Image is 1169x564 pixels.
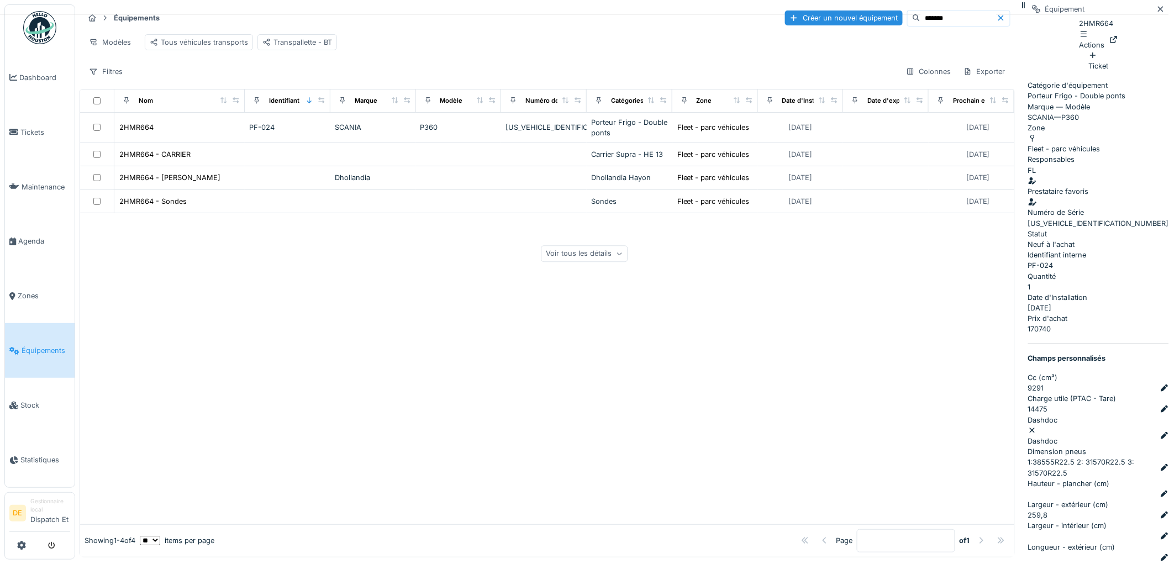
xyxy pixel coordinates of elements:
div: [DATE] [966,172,990,183]
div: Prestataire favoris [1028,186,1169,197]
div: FL [1028,165,1036,176]
div: [DATE] [966,149,990,160]
div: Cc (cm³) [1028,372,1169,383]
li: DE [9,505,26,521]
div: Zone [697,96,712,106]
div: Hauteur - plancher (cm) [1028,478,1169,489]
div: Identifiant interne [269,96,323,106]
div: Longueur - extérieur (cm) [1028,542,1169,552]
strong: Champs personnalisés [1028,353,1106,363]
div: [DATE] [789,172,813,183]
div: Fleet - parc véhicules [677,122,750,133]
div: Créer un nouvel équipement [785,10,903,25]
div: 2HMR664 - [PERSON_NAME] [119,172,220,183]
div: Dhollandia [335,172,412,183]
div: Fleet - parc véhicules [1028,144,1100,154]
a: Statistiques [5,433,75,487]
span: Statistiques [20,455,70,465]
a: Stock [5,378,75,433]
div: Showing 1 - 4 of 4 [85,535,135,546]
div: Statut [1028,229,1169,239]
div: [DATE] [789,122,813,133]
div: Dhollandia Hayon [591,172,668,183]
span: Dashboard [19,72,70,83]
div: 2HMR664 [119,122,154,133]
div: Porteur Frigo - Double ponts [591,117,668,138]
div: 259,8 [1028,510,1048,520]
div: 9291 [1028,383,1044,393]
div: Tous véhicules transports [150,37,248,48]
div: Date d'Installation [782,96,836,106]
div: Nom [139,96,153,106]
span: Équipements [22,345,70,356]
a: DE Gestionnaire localDispatch Et [9,497,70,532]
a: Tickets [5,105,75,160]
strong: of 1 [960,535,970,546]
div: Sondes [591,196,668,207]
div: [DATE] [1028,292,1169,313]
a: Agenda [5,214,75,269]
span: Tickets [20,127,70,138]
div: Marque — Modèle [1028,102,1169,112]
div: Responsables [1028,154,1169,165]
div: Neuf à l'achat [1028,229,1169,250]
div: Fleet - parc véhicules [677,172,750,183]
div: Catégories d'équipement [611,96,688,106]
div: Gestionnaire local [30,497,70,514]
div: Porteur Frigo - Double ponts [1028,80,1169,101]
img: Badge_color-CXgf-gQk.svg [23,11,56,44]
div: Catégorie d'équipement [1028,80,1169,91]
div: Carrier Supra - HE 13 [591,149,668,160]
div: Dimension pneus [1028,446,1169,457]
div: Modèles [84,34,136,50]
div: [DATE] [789,149,813,160]
div: 1 [1028,271,1169,292]
a: Zones [5,269,75,324]
a: Maintenance [5,160,75,214]
div: Exporter [959,64,1010,80]
div: 2HMR664 - CARRIER [119,149,191,160]
div: Transpallette - BT [262,37,332,48]
a: Dashboard [5,50,75,105]
div: Voir tous les détails [541,246,628,262]
div: P360 [420,122,497,133]
div: Ticket [1089,50,1109,71]
div: Colonnes [901,64,956,80]
div: Prix d'achat [1028,313,1169,324]
span: Maintenance [22,182,70,192]
div: SCANIA [335,122,412,133]
div: SCANIA — P360 [1028,102,1169,123]
div: Quantité [1028,271,1169,282]
div: Identifiant interne [1028,250,1169,260]
div: Numéro de Série [1028,207,1169,218]
div: Largeur - intérieur (cm) [1028,520,1169,531]
div: Filtres [84,64,128,80]
div: Fleet - parc véhicules [677,149,750,160]
span: Zones [18,291,70,301]
div: Marque [355,96,377,106]
div: PF-024 [249,122,326,133]
div: Date d'Installation [1028,292,1169,303]
div: Équipement [1045,4,1085,14]
div: 1:38555R22.5 2: 31570R22.5 3: 31570R22.5 [1028,457,1158,478]
div: 14475 [1028,404,1048,414]
div: [DATE] [966,122,990,133]
div: Numéro de Série [525,96,576,106]
div: Charge utile (PTAC - Tare) [1028,393,1169,404]
li: Dispatch Et [30,497,70,529]
div: Page [836,535,852,546]
div: Prochain entretien [953,96,1009,106]
div: 2HMR664 [1080,18,1118,50]
strong: Équipements [109,13,164,23]
div: 170740 [1028,313,1169,334]
div: Dashdoc [1028,415,1169,425]
div: Actions [1080,29,1105,50]
div: [DATE] [789,196,813,207]
div: items per page [140,535,214,546]
div: Dashdoc [1028,436,1058,446]
div: PF-024 [1028,250,1169,271]
span: Agenda [18,236,70,246]
div: Modèle [440,96,463,106]
div: [US_VEHICLE_IDENTIFICATION_NUMBER] [1028,207,1169,228]
div: [DATE] [966,196,990,207]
